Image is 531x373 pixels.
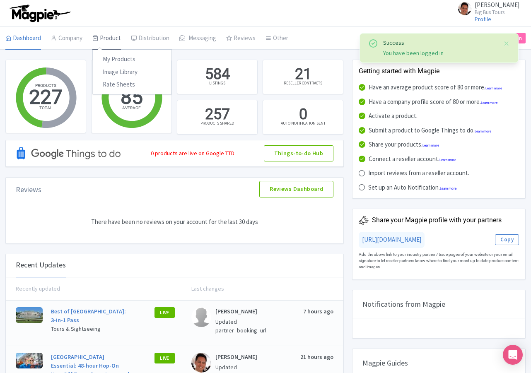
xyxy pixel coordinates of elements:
a: Other [265,27,288,50]
div: Submit a product to Google Things to do. [369,126,491,135]
a: Distribution [131,27,169,50]
a: Things-to-do Hub [264,145,334,162]
a: 21 RESELLER CONTRACTS [263,60,343,94]
img: contact-b11cc6e953956a0c50a2f97983291f06.png [191,307,211,327]
a: Image Library [93,66,171,79]
img: ww8ahpxye42srrrugrao.jpg [191,353,211,373]
a: Learn more [440,187,456,190]
div: Have an average product score of 80 or more. [369,83,502,92]
div: Recently updated [16,284,175,293]
a: Learn more [439,158,456,162]
p: [PERSON_NAME] [215,353,281,361]
span: [PERSON_NAME] [475,1,519,9]
div: Open Intercom Messenger [503,345,523,365]
button: Close [503,39,510,48]
a: 257 PRODUCTS SHARED [177,100,258,135]
div: 584 [205,64,230,85]
a: [PERSON_NAME] Big Bus Tours [453,2,519,15]
div: Share your products. [369,140,439,149]
div: Getting started with Magpie [359,66,519,76]
div: 257 [205,104,230,125]
small: Big Bus Tours [475,10,519,15]
a: Learn more [481,101,497,105]
div: Connect a reseller account. [369,154,456,164]
div: Share your Magpie profile with your partners [372,215,502,225]
a: My Products [93,53,171,66]
div: Import reviews from a reseller account. [368,168,469,178]
a: Company [51,27,82,50]
div: 0 [299,104,307,125]
a: [URL][DOMAIN_NAME] [362,236,421,243]
a: Learn more [485,87,502,90]
a: Rate Sheets [93,78,171,91]
div: You have been logged in [383,49,497,58]
div: 7 hours ago [280,307,333,339]
a: 584 LISTINGS [177,60,258,94]
div: AUTO NOTIFICATION SENT [281,120,326,126]
p: Tours & Sightseeing [51,325,131,333]
img: ww8ahpxye42srrrugrao.jpg [458,2,471,15]
p: Updated partner_booking_url [215,318,281,335]
div: LISTINGS [209,80,225,86]
a: 0 AUTO NOTIFICATION SENT [263,100,343,135]
div: PRODUCTS SHARED [200,120,234,126]
div: Have a company profile score of 80 or more. [369,97,497,107]
p: [PERSON_NAME] [215,307,281,316]
img: Google TTD [16,136,122,171]
div: Activate a product. [369,111,418,121]
div: Reviews [16,184,41,195]
div: Recent Updates [16,253,66,277]
div: Success [383,39,497,47]
div: 21 [295,64,311,85]
img: logo-ab69f6fb50320c5b225c76a69d11143b.png [7,4,72,22]
a: Product [92,27,121,50]
a: Learn more [475,130,491,133]
div: Notifications from Magpie [352,290,525,318]
div: 0 products are live on Google TTD [151,149,234,158]
a: Dashboard [5,27,41,50]
div: Set up an Auto Notification. [368,183,456,193]
a: Best of [GEOGRAPHIC_DATA]: 3-in-1 Pass [51,308,126,324]
a: Learn more [422,144,439,147]
a: Messaging [179,27,216,50]
img: New_York_3_tslqce.jpg [16,353,43,368]
div: There have been no reviews on your account for the last 30 days [9,201,340,243]
a: Reviews Dashboard [259,181,333,197]
button: Copy [495,234,519,245]
div: Last changes [175,284,334,293]
a: Subscription [488,33,526,43]
a: Profile [475,15,491,23]
div: RESELLER CONTRACTS [284,80,322,86]
div: Add the above link to your industry partner / trade pages of your website or your email signature... [359,248,519,273]
img: dbc2848364e3c225d4b5784e6f5d4bf290358d0a0c552d6e88e972ee339d8df0_qtdw1i.avif [16,307,43,323]
a: Reviews [226,27,256,50]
